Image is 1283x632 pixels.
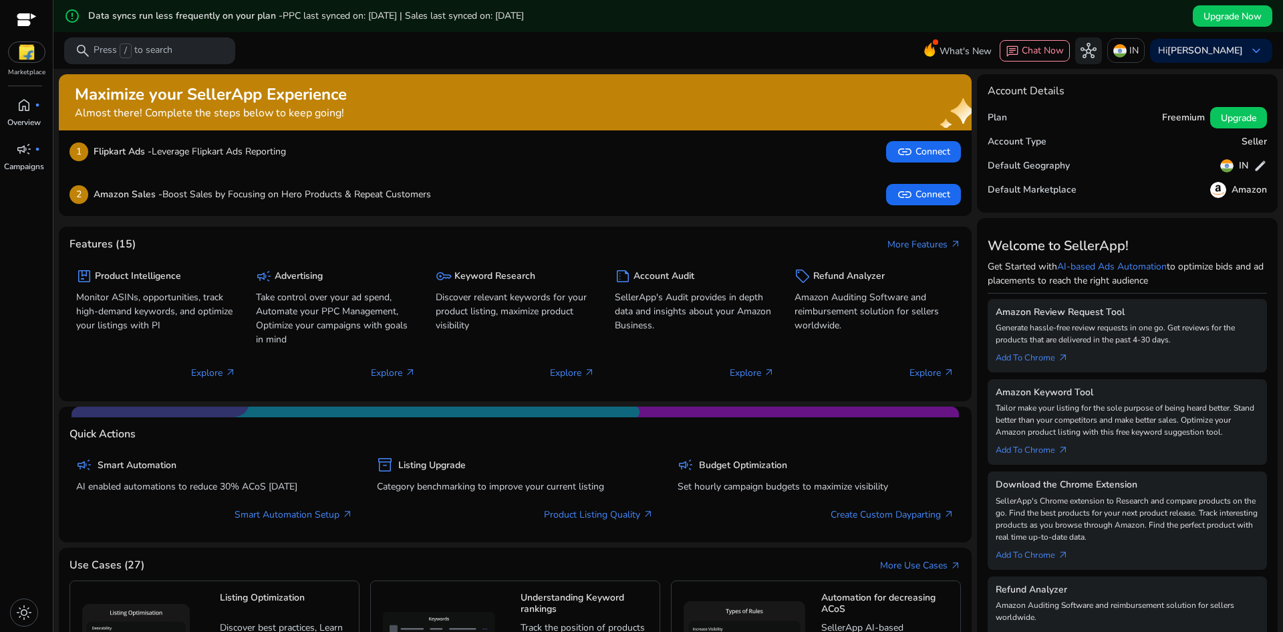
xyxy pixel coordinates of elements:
[940,39,992,63] span: What's New
[1210,182,1226,198] img: amazon.svg
[996,346,1079,364] a: Add To Chrome
[633,271,694,282] h5: Account Audit
[1221,111,1256,125] span: Upgrade
[377,457,393,473] span: inventory_2
[944,367,954,378] span: arrow_outward
[988,185,1077,196] h5: Default Marketplace
[988,136,1046,148] h5: Account Type
[75,107,347,120] h4: Almost there! Complete the steps below to keep going!
[16,605,32,621] span: light_mode
[94,43,172,58] p: Press to search
[1210,107,1267,128] button: Upgrade
[1220,159,1234,173] img: in.svg
[69,238,136,251] h4: Features (15)
[1203,9,1262,23] span: Upgrade Now
[678,457,694,473] span: campaign
[699,460,787,471] h5: Budget Optimization
[643,509,654,520] span: arrow_outward
[95,271,181,282] h5: Product Intelligence
[76,457,92,473] span: campaign
[1058,445,1068,455] span: arrow_outward
[69,559,144,572] h4: Use Cases (27)
[897,144,913,160] span: link
[897,187,950,203] span: Connect
[69,185,88,204] p: 2
[886,141,961,163] button: linkConnect
[35,146,40,152] span: fiber_manual_record
[69,428,136,441] h4: Quick Actions
[730,366,774,380] p: Explore
[94,144,286,159] p: Leverage Flipkart Ads Reporting
[35,102,40,108] span: fiber_manual_record
[235,508,353,522] a: Smart Automation Setup
[996,438,1079,457] a: Add To Chrome
[76,268,92,284] span: package
[831,508,954,522] a: Create Custom Dayparting
[1239,161,1248,172] h5: IN
[988,238,1267,254] h3: Welcome to SellerApp!
[256,290,416,346] p: Take control over your ad spend, Automate your PPC Management, Optimize your campaigns with goals...
[615,268,631,284] span: summarize
[584,367,595,378] span: arrow_outward
[8,68,45,78] p: Marketplace
[996,495,1259,543] p: SellerApp's Chrome extension to Research and compare products on the go. Find the best products f...
[1158,46,1243,56] p: Hi
[436,290,595,332] p: Discover relevant keywords for your product listing, maximize product visibility
[988,112,1007,124] h5: Plan
[7,116,41,128] p: Overview
[1162,112,1205,124] h5: Freemium
[64,8,80,24] mat-icon: error_outline
[398,460,466,471] h5: Listing Upgrade
[94,187,431,201] p: Boost Sales by Focusing on Hero Products & Repeat Customers
[996,307,1259,318] h5: Amazon Review Request Tool
[795,290,954,332] p: Amazon Auditing Software and reimbursement solution for sellers worldwide.
[821,593,954,616] h5: Automation for decreasing ACoS
[764,367,774,378] span: arrow_outward
[275,271,323,282] h5: Advertising
[9,42,45,62] img: flipkart.svg
[1129,39,1139,62] p: IN
[996,387,1259,399] h5: Amazon Keyword Tool
[98,460,176,471] h5: Smart Automation
[897,144,950,160] span: Connect
[1232,185,1267,196] h5: Amazon
[996,322,1259,346] p: Generate hassle-free review requests in one go. Get reviews for the products that are delivered i...
[950,239,961,249] span: arrow_outward
[16,141,32,157] span: campaign
[988,85,1064,98] h4: Account Details
[886,184,961,205] button: linkConnect
[544,508,654,522] a: Product Listing Quality
[988,259,1267,288] p: Get Started with to optimize bids and ad placements to reach the right audience
[1058,550,1068,560] span: arrow_outward
[1193,5,1272,27] button: Upgrade Now
[996,543,1079,562] a: Add To Chrome
[996,480,1259,491] h5: Download the Chrome Extension
[1113,44,1127,58] img: in.svg
[950,560,961,571] span: arrow_outward
[1254,159,1267,173] span: edit
[887,237,961,251] a: More Featuresarrow_outward
[16,97,32,113] span: home
[1075,37,1102,64] button: hub
[94,188,162,201] b: Amazon Sales -
[1022,44,1064,57] span: Chat Now
[225,367,236,378] span: arrow_outward
[75,85,347,104] h2: Maximize your SellerApp Experience
[76,290,236,332] p: Monitor ASINs, opportunities, track high-demand keywords, and optimize your listings with PI
[256,268,272,284] span: campaign
[88,11,524,22] h5: Data syncs run less frequently on your plan -
[75,43,91,59] span: search
[996,599,1259,623] p: Amazon Auditing Software and reimbursement solution for sellers worldwide.
[880,558,961,572] a: More Use Casesarrow_outward
[377,480,654,494] p: Category benchmarking to improve your current listing
[191,366,236,380] p: Explore
[454,271,535,282] h5: Keyword Research
[1081,43,1097,59] span: hub
[4,161,44,173] p: Campaigns
[1006,45,1019,58] span: chat
[988,161,1070,172] h5: Default Geography
[94,145,152,158] b: Flipkart Ads -
[220,593,352,616] h5: Listing Optimization
[521,593,653,616] h5: Understanding Keyword rankings
[1167,44,1243,57] b: [PERSON_NAME]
